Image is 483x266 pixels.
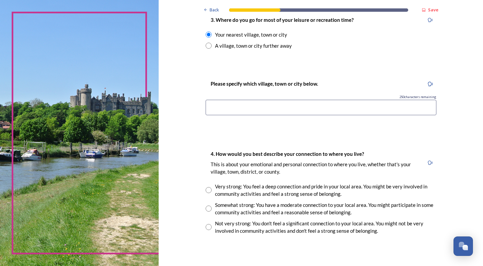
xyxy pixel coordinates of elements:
strong: Save [428,7,438,13]
div: Your nearest village, town or city [215,31,287,39]
div: Somewhat strong: You have a moderate connection to your local area. You might participate in some... [215,201,436,216]
div: Not very strong: You don't feel a significant connection to your local area. You might not be ver... [215,220,436,235]
strong: 3. Where do you go for most of your leisure or recreation time? [211,17,354,23]
p: This is about your emotional and personal connection to where you live, whether that's your villa... [211,161,419,175]
div: A village, town or city further away [215,42,292,50]
span: 250 characters remaining [399,95,436,99]
strong: Please specify which village, town or city below. [211,81,318,87]
span: Back [210,7,219,13]
strong: 4. How would you best describe your connection to where you live? [211,151,364,157]
div: Very strong: You feel a deep connection and pride in your local area. You might be very involved ... [215,183,436,198]
button: Open Chat [453,236,473,256]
